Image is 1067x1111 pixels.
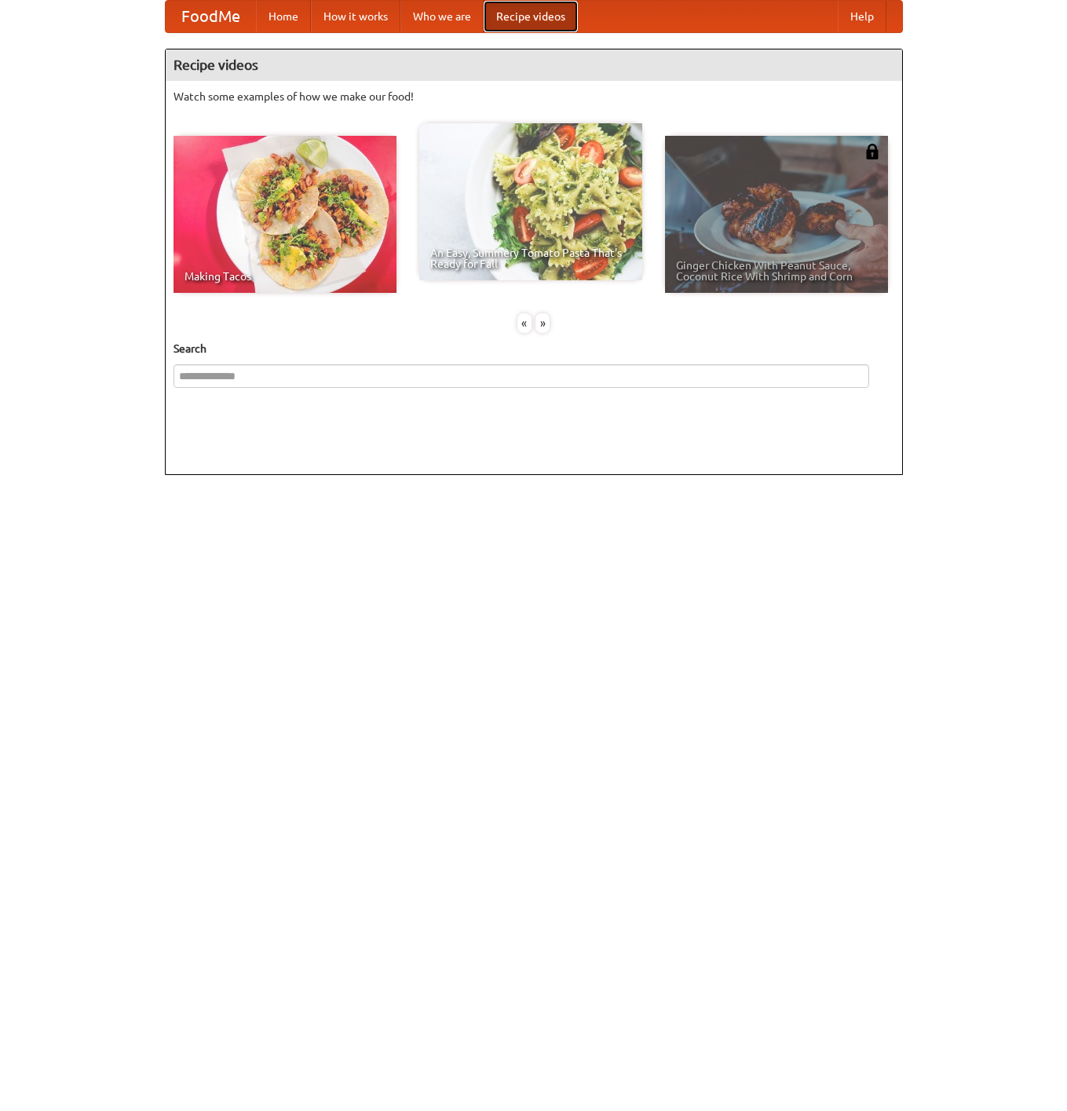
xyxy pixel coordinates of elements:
h4: Recipe videos [166,49,902,81]
a: How it works [311,1,400,32]
a: Who we are [400,1,484,32]
span: An Easy, Summery Tomato Pasta That's Ready for Fall [430,247,631,269]
a: Recipe videos [484,1,578,32]
div: « [517,313,532,333]
a: Help [838,1,886,32]
p: Watch some examples of how we make our food! [174,89,894,104]
h5: Search [174,341,894,356]
a: An Easy, Summery Tomato Pasta That's Ready for Fall [419,123,642,280]
span: Making Tacos [185,271,386,282]
a: FoodMe [166,1,256,32]
a: Making Tacos [174,136,396,293]
img: 483408.png [864,144,880,159]
div: » [535,313,550,333]
a: Home [256,1,311,32]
